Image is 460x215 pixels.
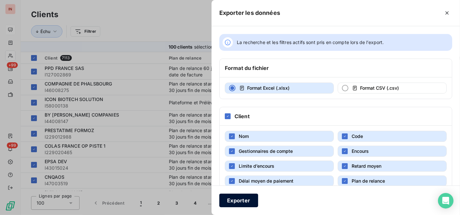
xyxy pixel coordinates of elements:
[225,83,334,94] button: Format Excel (.xlsx)
[225,175,334,187] button: Délai moyen de paiement
[239,133,249,139] span: Nom
[438,193,454,209] div: Open Intercom Messenger
[237,39,384,46] span: La recherche et les filtres actifs sont pris en compte lors de l’export.
[239,163,274,169] span: Limite d’encours
[219,8,280,17] h5: Exporter les données
[352,133,363,139] span: Code
[338,175,447,187] button: Plan de relance
[225,146,334,157] button: Gestionnaires de compte
[225,64,269,72] h6: Format du fichier
[338,146,447,157] button: Encours
[338,161,447,172] button: Retard moyen
[235,112,250,120] h6: Client
[352,163,381,169] span: Retard moyen
[225,131,334,142] button: Nom
[225,161,334,172] button: Limite d’encours
[239,148,293,154] span: Gestionnaires de compte
[338,131,447,142] button: Code
[338,83,447,94] button: Format CSV (.csv)
[219,194,258,207] button: Exporter
[352,148,369,154] span: Encours
[352,178,385,184] span: Plan de relance
[360,85,399,91] span: Format CSV (.csv)
[247,85,290,91] span: Format Excel (.xlsx)
[239,178,293,184] span: Délai moyen de paiement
